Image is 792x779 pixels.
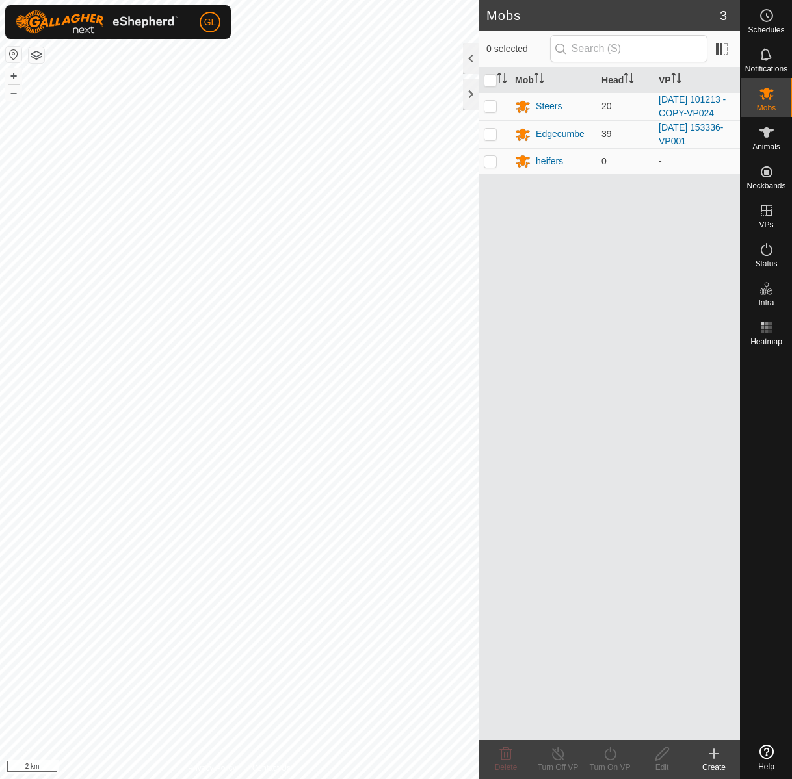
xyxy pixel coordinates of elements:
[486,42,550,56] span: 0 selected
[758,299,774,307] span: Infra
[755,260,777,268] span: Status
[653,148,740,174] td: -
[252,762,291,774] a: Contact Us
[671,75,681,85] p-sorticon: Activate to sort
[495,763,518,772] span: Delete
[536,99,562,113] div: Steers
[532,761,584,773] div: Turn Off VP
[750,338,782,346] span: Heatmap
[659,94,726,118] a: [DATE] 101213 - COPY-VP024
[584,761,636,773] div: Turn On VP
[6,68,21,84] button: +
[636,761,688,773] div: Edit
[29,47,44,63] button: Map Layers
[188,762,237,774] a: Privacy Policy
[653,68,740,93] th: VP
[757,104,776,112] span: Mobs
[536,127,585,141] div: Edgecumbe
[745,65,787,73] span: Notifications
[510,68,596,93] th: Mob
[601,129,612,139] span: 39
[688,761,740,773] div: Create
[741,739,792,776] a: Help
[6,47,21,62] button: Reset Map
[534,75,544,85] p-sorticon: Activate to sort
[758,763,774,771] span: Help
[601,156,607,166] span: 0
[752,143,780,151] span: Animals
[624,75,634,85] p-sorticon: Activate to sort
[759,221,773,229] span: VPs
[486,8,720,23] h2: Mobs
[601,101,612,111] span: 20
[550,35,707,62] input: Search (S)
[746,182,785,190] span: Neckbands
[659,122,723,146] a: [DATE] 153336-VP001
[720,6,727,25] span: 3
[536,155,563,168] div: heifers
[748,26,784,34] span: Schedules
[204,16,217,29] span: GL
[497,75,507,85] p-sorticon: Activate to sort
[596,68,653,93] th: Head
[6,85,21,101] button: –
[16,10,178,34] img: Gallagher Logo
